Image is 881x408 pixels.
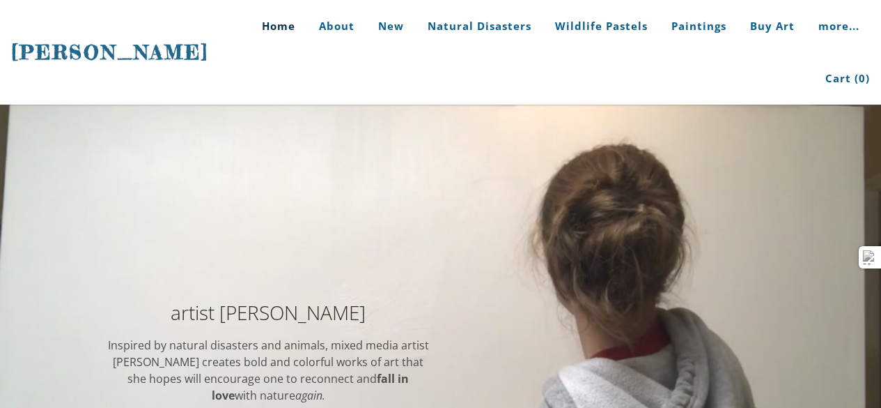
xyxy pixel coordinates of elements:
span: 0 [859,71,866,85]
div: Inspired by natural disasters and animals, mixed media artist [PERSON_NAME] ​creates bold and col... [107,337,430,404]
a: Cart (0) [815,52,870,105]
span: [PERSON_NAME] [11,40,209,64]
a: [PERSON_NAME] [11,39,209,66]
h2: artist [PERSON_NAME] [107,303,430,322]
em: again. [295,388,325,403]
